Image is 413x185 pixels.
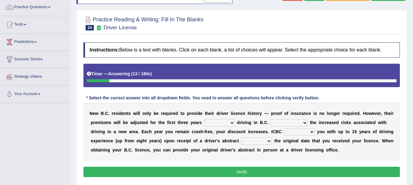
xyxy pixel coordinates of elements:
b: m [179,129,183,134]
b: n [246,120,249,125]
b: s [315,111,317,116]
b: ( [131,71,133,76]
b: l [327,111,328,116]
b: y [317,129,319,134]
b: i [245,120,246,125]
b: t [382,120,384,125]
b: i [118,111,119,116]
b: e [93,111,95,116]
b: h [386,111,389,116]
b: o [319,129,322,134]
b: i [366,120,367,125]
b: y [216,129,219,134]
b: o [361,120,363,125]
b: r [131,129,133,134]
b: e [126,120,128,125]
b: o [218,129,221,134]
b: d [357,111,360,116]
b: i [169,120,170,125]
b: . [138,129,139,134]
b: s [349,120,351,125]
b: d [175,111,178,116]
b: n [292,111,295,116]
b: t [310,120,312,125]
b: C [272,129,275,134]
b: n [242,129,244,134]
b: g [333,111,336,116]
b: h [201,129,203,134]
b: u [102,120,105,125]
b: e [173,111,175,116]
b: l [139,111,140,116]
b: y [190,120,193,125]
b: n [145,111,148,116]
b: n [124,111,127,116]
b: w [369,111,372,116]
b: a [183,129,186,134]
b: n [118,129,121,134]
b: H [363,111,366,116]
a: Strategy Videos [0,68,70,84]
small: Driver License [104,25,137,30]
b: i [391,111,392,116]
b: d [373,120,376,125]
b: r [182,120,183,125]
b: n [100,129,102,134]
b: c [234,129,236,134]
b: n [109,129,111,134]
small: Exam occurring question [95,25,102,31]
b: . [108,111,109,116]
b: e [344,111,346,116]
b: s [344,120,346,125]
b: . [268,129,269,134]
b: o [322,111,325,116]
b: s [116,111,118,116]
b: . [263,120,264,125]
b: r [254,129,256,134]
b: c [147,129,149,134]
b: l [119,120,120,125]
button: Verify [83,167,400,177]
b: c [363,120,366,125]
b: b [153,111,156,116]
b: w [133,111,137,116]
b: t [180,111,182,116]
b: d [228,129,230,134]
b: e [209,111,211,116]
b: s [252,111,254,116]
b: w [95,111,98,116]
b: e [113,111,116,116]
b: a [144,129,147,134]
span: 24 [86,25,94,30]
b: o [366,111,369,116]
b: f [205,129,206,134]
b: c [323,120,325,125]
b: r [338,111,340,116]
b: o [182,111,185,116]
b: s [356,120,358,125]
b: t [142,120,143,125]
b: n [238,111,241,116]
b: e [186,120,188,125]
b: e [235,111,238,116]
b: i [241,120,242,125]
b: e [334,120,336,125]
b: r [93,129,95,134]
b: r [170,120,171,125]
b: u [136,120,139,125]
b: y [260,111,262,116]
b: q [346,111,349,116]
b: e [177,129,179,134]
b: n [249,129,252,134]
b: r [171,111,173,116]
b: a [135,129,138,134]
b: o [152,120,154,125]
b: t [254,111,255,116]
b: . [104,111,105,116]
b: r [212,111,214,116]
b: p [187,111,190,116]
b: a [258,129,260,134]
b: e [95,120,98,125]
b: h [160,120,163,125]
b: n [304,111,306,116]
